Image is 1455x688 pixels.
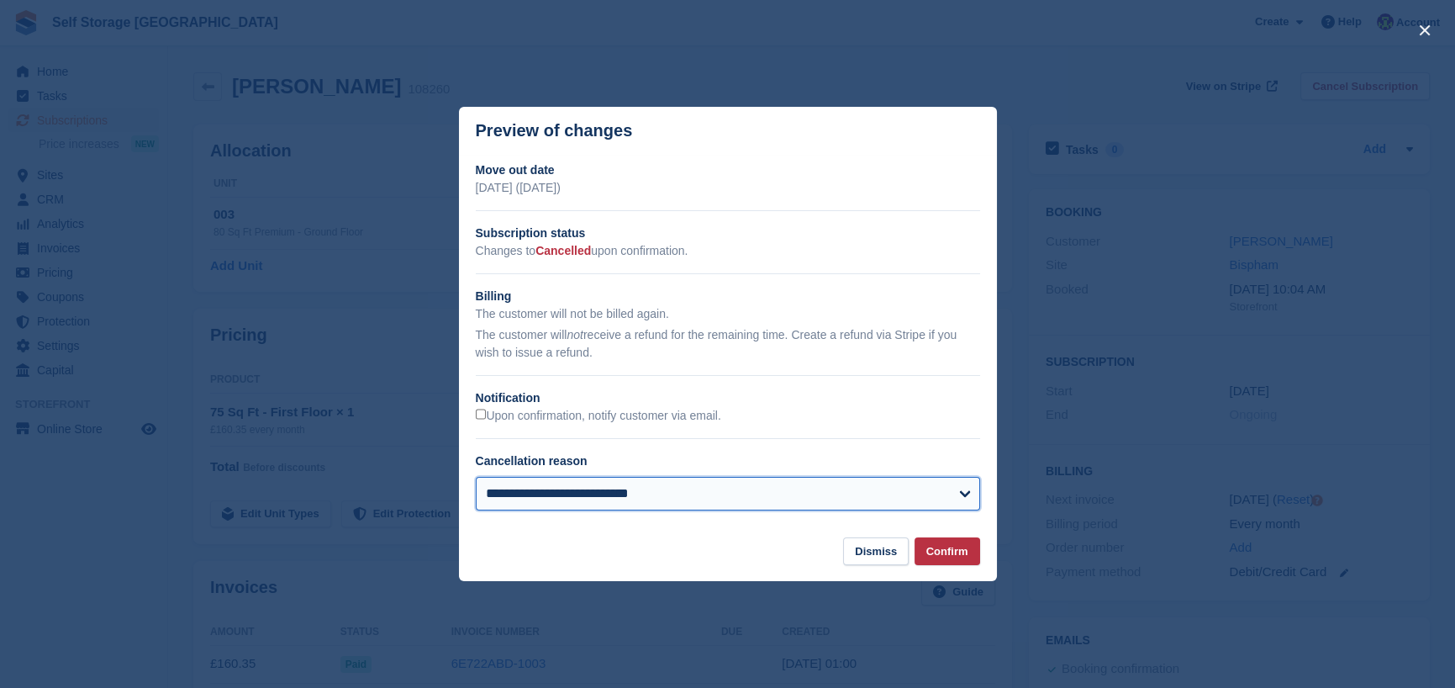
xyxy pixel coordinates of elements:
[476,409,487,420] input: Upon confirmation, notify customer via email.
[915,537,980,565] button: Confirm
[476,225,980,242] h2: Subscription status
[843,537,909,565] button: Dismiss
[476,161,980,179] h2: Move out date
[476,242,980,260] p: Changes to upon confirmation.
[476,326,980,362] p: The customer will receive a refund for the remaining time. Create a refund via Stripe if you wish...
[476,389,980,407] h2: Notification
[567,328,583,341] em: not
[476,121,633,140] p: Preview of changes
[476,179,980,197] p: [DATE] ([DATE])
[1411,17,1438,44] button: close
[476,288,980,305] h2: Billing
[476,409,721,424] label: Upon confirmation, notify customer via email.
[476,305,980,323] p: The customer will not be billed again.
[535,244,591,257] span: Cancelled
[476,454,588,468] label: Cancellation reason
